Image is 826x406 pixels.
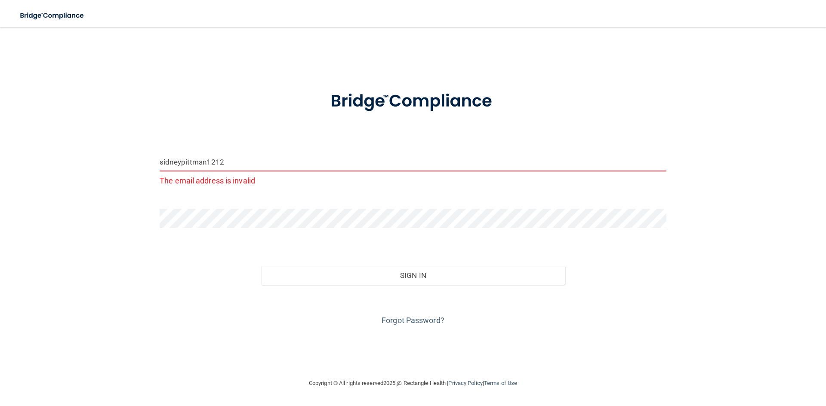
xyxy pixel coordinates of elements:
img: bridge_compliance_login_screen.278c3ca4.svg [313,79,513,124]
button: Sign In [261,266,565,285]
img: bridge_compliance_login_screen.278c3ca4.svg [13,7,92,24]
a: Privacy Policy [448,380,482,386]
p: The email address is invalid [160,174,666,188]
input: Email [160,152,666,171]
a: Terms of Use [484,380,517,386]
div: Copyright © All rights reserved 2025 @ Rectangle Health | | [256,369,570,397]
a: Forgot Password? [382,316,444,325]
